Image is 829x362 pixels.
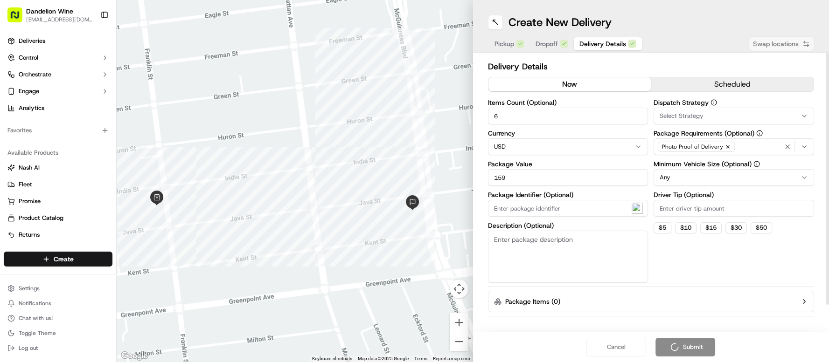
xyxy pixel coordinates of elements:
[4,211,112,225] button: Product Catalog
[4,145,112,160] div: Available Products
[654,200,814,217] input: Enter driver tip amount
[654,138,814,155] button: Photo Proof of Delivery
[751,222,772,233] button: $50
[19,70,51,79] span: Orchestrate
[654,99,814,106] label: Dispatch Strategy
[4,123,112,138] div: Favorites
[19,285,40,292] span: Settings
[6,204,75,221] a: 📗Knowledge Base
[654,222,671,233] button: $5
[4,282,112,295] button: Settings
[9,121,63,128] div: Past conversations
[66,230,113,238] a: Powered byPylon
[654,108,814,124] button: Select Strategy
[414,356,427,361] a: Terms (opens in new tab)
[19,214,63,222] span: Product Catalog
[488,191,648,198] label: Package Identifier (Optional)
[19,170,26,177] img: 1736555255976-a54dd68f-1ca7-489b-9aae-adbdc363a1c4
[26,16,93,23] button: [EMAIL_ADDRESS][DOMAIN_NAME]
[450,332,468,351] button: Zoom out
[358,356,409,361] span: Map data ©2025 Google
[145,119,170,130] button: See all
[93,231,113,238] span: Pylon
[20,89,36,105] img: 8571987876998_91fb9ceb93ad5c398215_72.jpg
[79,209,86,216] div: 💻
[488,77,651,91] button: now
[488,60,815,73] h2: Delivery Details
[488,169,648,186] input: Enter package value
[536,39,558,48] span: Dropoff
[4,4,97,26] button: Dandelion Wine[EMAIL_ADDRESS][DOMAIN_NAME]
[19,180,32,189] span: Fleet
[19,231,40,239] span: Returns
[19,54,38,62] span: Control
[488,161,648,167] label: Package Value
[488,200,648,217] input: Enter package identifier
[4,177,112,192] button: Fleet
[4,50,112,65] button: Control
[42,98,128,105] div: We're available if you need us!
[495,39,514,48] span: Pickup
[19,329,56,337] span: Toggle Theme
[19,37,45,45] span: Deliveries
[106,169,125,177] span: [DATE]
[675,222,697,233] button: $10
[4,84,112,99] button: Engage
[4,34,112,48] a: Deliveries
[509,15,612,30] h1: Create New Delivery
[19,104,44,112] span: Analytics
[505,297,560,306] label: Package Items ( 0 )
[119,350,150,362] a: Open this area in Google Maps (opens a new window)
[19,197,41,205] span: Promise
[4,160,112,175] button: Nash AI
[42,89,153,98] div: Start new chat
[29,169,99,177] span: Wisdom [PERSON_NAME]
[7,197,109,205] a: Promise
[101,144,104,151] span: •
[29,144,99,151] span: Wisdom [PERSON_NAME]
[488,324,598,333] label: Total Package Dimensions (Optional)
[119,350,150,362] img: Google
[75,204,153,221] a: 💻API Documentation
[106,144,125,151] span: [DATE]
[488,108,648,124] input: Enter number of items
[19,87,39,96] span: Engage
[711,99,717,106] button: Dispatch Strategy
[9,37,170,52] p: Welcome 👋
[54,254,74,264] span: Create
[450,313,468,332] button: Zoom in
[700,222,722,233] button: $15
[433,356,470,361] a: Report a map error
[4,227,112,242] button: Returns
[101,169,104,177] span: •
[19,300,51,307] span: Notifications
[753,161,760,167] button: Minimum Vehicle Size (Optional)
[488,99,648,106] label: Items Count (Optional)
[725,222,747,233] button: $30
[4,194,112,209] button: Promise
[7,214,109,222] a: Product Catalog
[19,164,40,172] span: Nash AI
[4,327,112,340] button: Toggle Theme
[654,191,814,198] label: Driver Tip (Optional)
[19,144,26,152] img: 1736555255976-a54dd68f-1ca7-489b-9aae-adbdc363a1c4
[450,280,468,298] button: Map camera controls
[654,161,814,167] label: Minimum Vehicle Size (Optional)
[7,164,109,172] a: Nash AI
[651,77,814,91] button: scheduled
[488,291,815,312] button: Package Items (0)
[488,222,648,229] label: Description (Optional)
[4,67,112,82] button: Orchestrate
[4,101,112,116] a: Analytics
[19,208,71,217] span: Knowledge Base
[9,160,24,178] img: Wisdom Oko
[4,297,112,310] button: Notifications
[26,7,73,16] button: Dandelion Wine
[88,208,150,217] span: API Documentation
[312,355,352,362] button: Keyboard shortcuts
[4,312,112,325] button: Chat with us!
[4,252,112,266] button: Create
[662,143,723,150] span: Photo Proof of Delivery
